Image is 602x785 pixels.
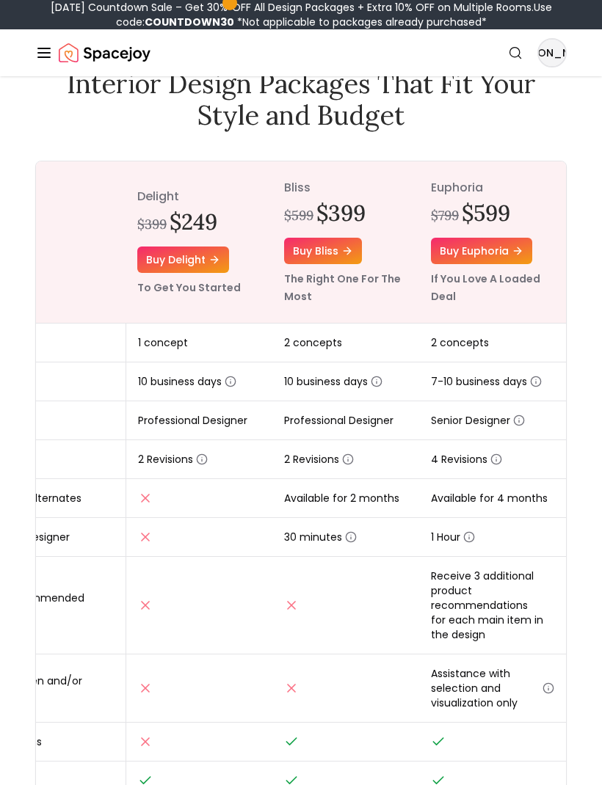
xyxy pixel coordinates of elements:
[137,188,261,205] p: delight
[462,200,510,226] h2: $599
[170,208,217,235] h2: $249
[284,238,362,264] a: Buy bliss
[284,271,401,304] small: The Right One For The Most
[431,666,554,710] span: Assistance with selection and visualization only
[234,15,487,29] span: *Not applicable to packages already purchased*
[431,205,459,226] div: $799
[272,479,419,518] td: Available for 2 months
[431,238,532,264] a: Buy euphoria
[59,38,150,67] a: Spacejoy
[284,374,382,389] span: 10 business days
[35,29,567,76] nav: Global
[431,452,502,467] span: 4 Revisions
[284,179,407,197] p: bliss
[284,335,342,350] span: 2 concepts
[539,40,565,66] span: [PERSON_NAME]
[137,214,167,235] div: $399
[138,413,247,428] span: Professional Designer
[284,205,313,226] div: $599
[145,15,234,29] b: COUNTDOWN30
[431,271,540,304] small: If You Love A Loaded Deal
[537,38,567,67] button: [PERSON_NAME]
[284,530,357,544] span: 30 minutes
[138,452,208,467] span: 2 Revisions
[284,452,354,467] span: 2 Revisions
[137,280,241,295] small: To Get You Started
[431,374,542,389] span: 7-10 business days
[137,247,229,273] a: Buy delight
[284,413,394,428] span: Professional Designer
[419,557,566,654] td: Receive 3 additional product recommendations for each main item in the design
[419,479,566,518] td: Available for 4 months
[316,200,366,226] h2: $399
[431,179,554,197] p: euphoria
[138,335,188,350] span: 1 concept
[59,38,150,67] img: Spacejoy Logo
[35,68,567,131] h1: Interior Design Packages That Fit Your Style and Budget
[431,413,525,428] span: Senior Designer
[431,335,489,350] span: 2 concepts
[138,374,236,389] span: 10 business days
[431,530,475,544] span: 1 Hour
